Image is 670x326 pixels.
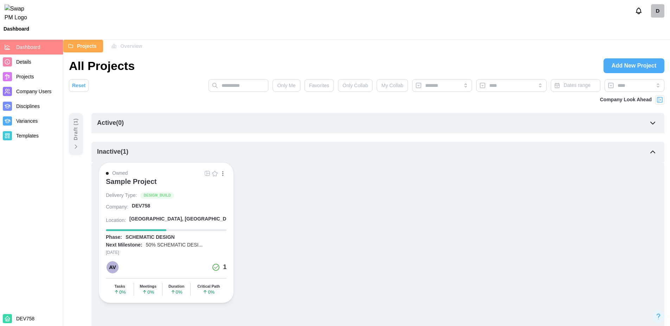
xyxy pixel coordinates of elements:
[651,4,664,18] div: D
[16,59,31,65] span: Details
[171,289,183,294] span: 0 %
[69,58,135,73] h1: All Projects
[381,79,403,91] span: My Collab
[16,118,38,124] span: Variances
[63,40,103,52] button: Projects
[600,96,652,104] div: Company Look Ahead
[16,103,40,109] span: Disciplines
[16,89,51,94] span: Company Users
[72,79,85,91] span: Reset
[203,289,215,294] span: 0 %
[211,170,219,177] button: Empty Star
[120,40,142,52] span: Overview
[129,216,237,223] div: [GEOGRAPHIC_DATA], [GEOGRAPHIC_DATA]
[112,170,128,177] div: Owned
[106,192,137,199] div: Delivery Type:
[168,284,184,289] div: Duration
[107,40,149,52] button: Overview
[551,79,600,92] button: Dates range
[106,234,122,241] div: Phase:
[72,118,80,140] div: Draft ( 1 )
[106,177,157,186] div: Sample Project
[377,79,408,92] button: My Collab
[114,289,126,294] span: 0 %
[4,26,29,31] div: Dashboard
[106,217,126,224] div: Location:
[204,171,210,176] img: Grid Icon
[656,96,663,103] img: Project Look Ahead Button
[309,79,330,91] span: Favorites
[106,242,142,249] div: Next Milestone:
[107,261,119,273] div: AV
[106,177,226,192] a: Sample Project
[305,79,334,92] button: Favorites
[115,284,125,289] div: Tasks
[16,133,39,139] span: Templates
[140,284,157,289] div: Meetings
[132,203,226,212] a: DEV758
[106,204,128,211] div: Company:
[612,59,656,73] span: Add New Project
[343,79,368,91] span: Only Collab
[651,4,664,18] a: DEV-758
[132,203,150,210] div: DEV758
[69,79,89,92] button: Reset
[633,5,645,17] button: Notifications
[77,40,96,52] span: Projects
[564,82,591,88] span: Dates range
[142,289,154,294] span: 0 %
[143,193,171,198] span: DESIGN_BUILD
[5,5,33,22] img: Swap PM Logo
[338,79,372,92] button: Only Collab
[223,262,226,272] div: 1
[212,171,218,176] img: Empty Star
[97,118,124,128] div: Active ( 0 )
[277,79,295,91] span: Only Me
[273,79,300,92] button: Only Me
[604,58,664,73] a: Add New Project
[106,249,226,256] div: [DATE]
[16,316,34,321] span: DEV758
[197,284,220,289] div: Critical Path
[16,74,34,79] span: Projects
[126,234,175,241] div: SCHEMATIC DESIGN
[146,242,203,249] div: 50% SCHEMATIC DESI...
[97,147,128,157] div: Inactive ( 1 )
[16,44,40,50] span: Dashboard
[203,170,211,177] button: Grid Icon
